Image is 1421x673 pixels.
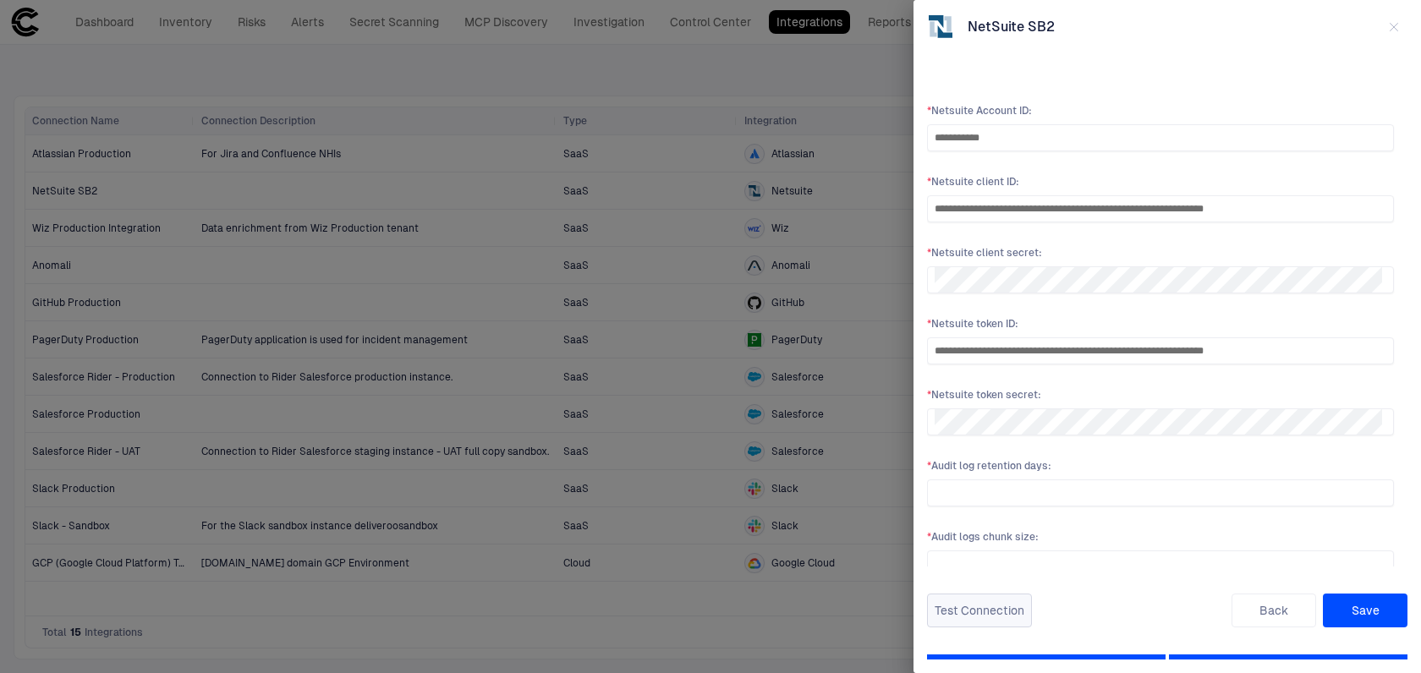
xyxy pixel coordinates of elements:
div: Netsuite [927,14,954,41]
button: Test Connection [927,594,1032,627]
span: Netsuite client ID : [927,175,1394,189]
span: Audit log retention days : [927,459,1394,473]
span: Netsuite token secret : [927,388,1394,402]
span: Netsuite client secret : [927,246,1394,260]
button: Back [1232,594,1316,627]
span: NetSuite SB2 [968,19,1055,36]
span: Audit logs chunk size : [927,530,1394,544]
span: Netsuite Account ID : [927,104,1394,118]
button: Save [1323,594,1407,627]
span: Netsuite token ID : [927,317,1394,331]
